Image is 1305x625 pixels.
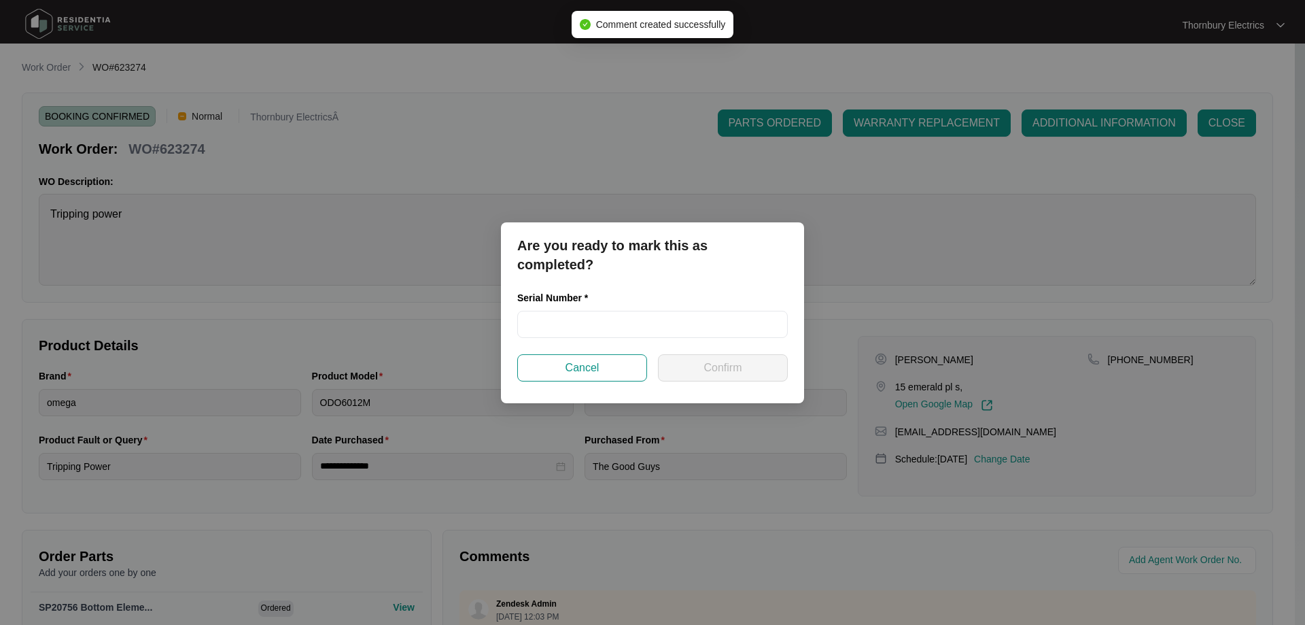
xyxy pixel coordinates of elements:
[580,19,591,30] span: check-circle
[596,19,726,30] span: Comment created successfully
[517,291,598,305] label: Serial Number *
[658,354,788,382] button: Confirm
[565,360,599,376] span: Cancel
[517,354,647,382] button: Cancel
[517,255,788,274] p: completed?
[517,236,788,255] p: Are you ready to mark this as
